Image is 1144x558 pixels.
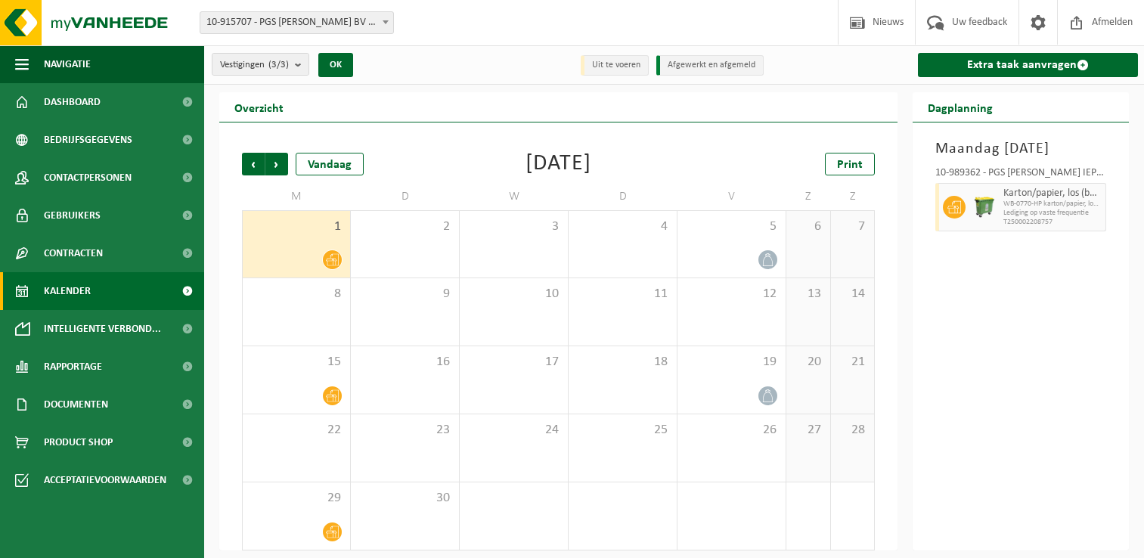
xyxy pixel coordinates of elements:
[44,386,108,423] span: Documenten
[44,121,132,159] span: Bedrijfsgegevens
[1003,218,1102,227] span: T250002208757
[794,286,823,302] span: 13
[913,92,1008,122] h2: Dagplanning
[576,219,669,235] span: 4
[351,183,460,210] td: D
[268,60,289,70] count: (3/3)
[358,422,451,439] span: 23
[1003,209,1102,218] span: Lediging op vaste frequentie
[786,183,831,210] td: Z
[44,310,161,348] span: Intelligente verbond...
[44,423,113,461] span: Product Shop
[358,354,451,370] span: 16
[296,153,364,175] div: Vandaag
[467,219,560,235] span: 3
[839,286,867,302] span: 14
[44,45,91,83] span: Navigatie
[358,286,451,302] span: 9
[358,490,451,507] span: 30
[467,286,560,302] span: 10
[200,12,393,33] span: 10-915707 - PGS DEMEY BV - GISTEL
[250,286,343,302] span: 8
[525,153,591,175] div: [DATE]
[677,183,786,210] td: V
[794,354,823,370] span: 20
[973,196,996,219] img: WB-0770-HPE-GN-50
[200,11,394,34] span: 10-915707 - PGS DEMEY BV - GISTEL
[794,422,823,439] span: 27
[358,219,451,235] span: 2
[44,197,101,234] span: Gebruikers
[839,219,867,235] span: 7
[685,219,778,235] span: 5
[250,490,343,507] span: 29
[460,183,569,210] td: W
[1003,200,1102,209] span: WB-0770-HP karton/papier, los (bedrijven)
[794,219,823,235] span: 6
[831,183,876,210] td: Z
[250,219,343,235] span: 1
[825,153,875,175] a: Print
[581,55,649,76] li: Uit te voeren
[220,54,289,76] span: Vestigingen
[656,55,764,76] li: Afgewerkt en afgemeld
[839,354,867,370] span: 21
[44,348,102,386] span: Rapportage
[44,159,132,197] span: Contactpersonen
[250,354,343,370] span: 15
[918,53,1138,77] a: Extra taak aanvragen
[576,422,669,439] span: 25
[44,83,101,121] span: Dashboard
[685,286,778,302] span: 12
[265,153,288,175] span: Volgende
[212,53,309,76] button: Vestigingen(3/3)
[1003,188,1102,200] span: Karton/papier, los (bedrijven)
[242,153,265,175] span: Vorige
[44,461,166,499] span: Acceptatievoorwaarden
[250,422,343,439] span: 22
[219,92,299,122] h2: Overzicht
[685,422,778,439] span: 26
[318,53,353,77] button: OK
[935,168,1106,183] div: 10-989362 - PGS [PERSON_NAME] IEPER - IEPER
[685,354,778,370] span: 19
[935,138,1106,160] h3: Maandag [DATE]
[242,183,351,210] td: M
[576,354,669,370] span: 18
[839,422,867,439] span: 28
[44,234,103,272] span: Contracten
[569,183,677,210] td: D
[44,272,91,310] span: Kalender
[837,159,863,171] span: Print
[576,286,669,302] span: 11
[467,354,560,370] span: 17
[467,422,560,439] span: 24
